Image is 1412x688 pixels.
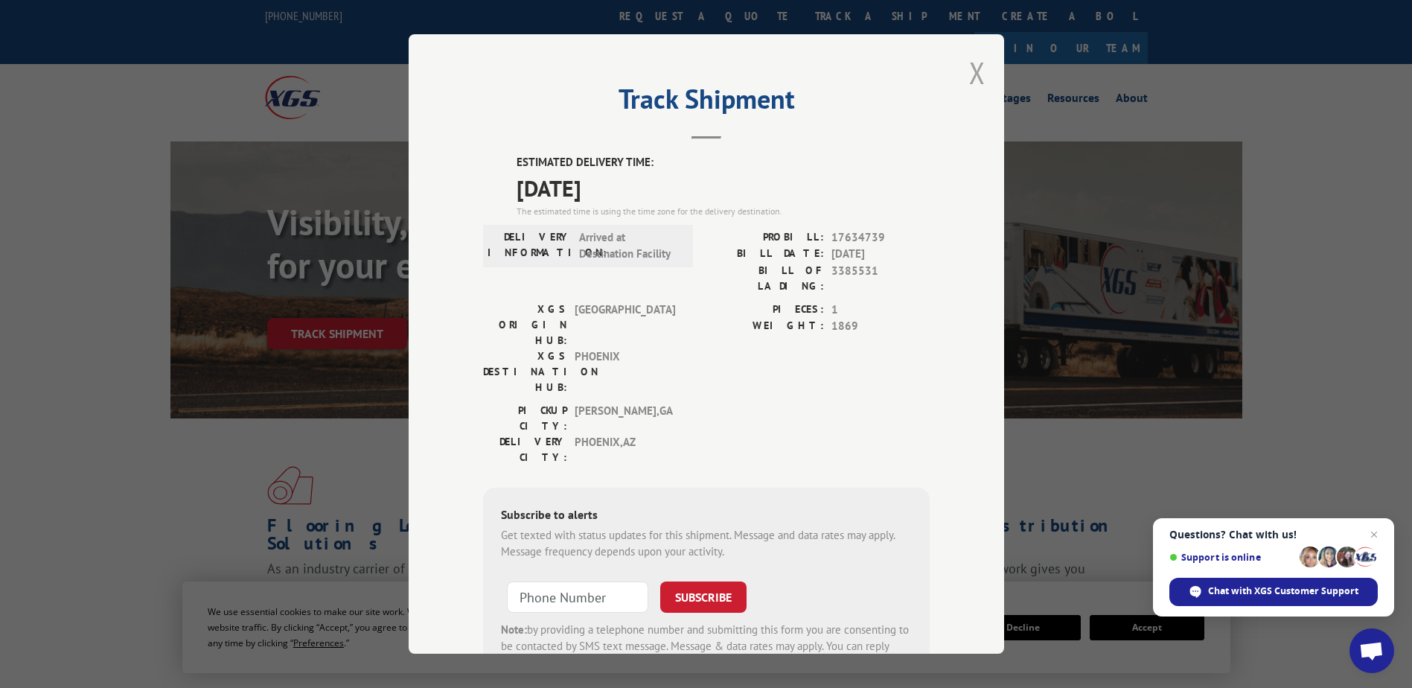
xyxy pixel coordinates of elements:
label: XGS DESTINATION HUB: [483,348,567,395]
span: 1 [831,302,930,319]
div: Subscribe to alerts [501,506,912,527]
button: SUBSCRIBE [660,582,747,613]
label: PIECES: [706,302,824,319]
label: XGS ORIGIN HUB: [483,302,567,348]
label: DELIVERY INFORMATION: [488,229,572,263]
label: DELIVERY CITY: [483,434,567,465]
label: ESTIMATED DELIVERY TIME: [517,154,930,171]
input: Phone Number [507,582,648,613]
span: Questions? Chat with us! [1169,529,1378,541]
span: Support is online [1169,552,1294,563]
span: Arrived at Destination Facility [579,229,680,263]
span: [DATE] [831,246,930,263]
label: BILL DATE: [706,246,824,263]
label: BILL OF LADING: [706,263,824,294]
span: [PERSON_NAME] , GA [575,403,675,434]
div: Open chat [1349,628,1394,673]
span: PHOENIX , AZ [575,434,675,465]
label: PROBILL: [706,229,824,246]
h2: Track Shipment [483,89,930,117]
span: 3385531 [831,263,930,294]
div: The estimated time is using the time zone for the delivery destination. [517,205,930,218]
div: by providing a telephone number and submitting this form you are consenting to be contacted by SM... [501,622,912,672]
span: 17634739 [831,229,930,246]
span: [DATE] [517,171,930,205]
span: [GEOGRAPHIC_DATA] [575,302,675,348]
div: Chat with XGS Customer Support [1169,578,1378,606]
span: Chat with XGS Customer Support [1208,585,1358,598]
label: WEIGHT: [706,318,824,335]
div: Get texted with status updates for this shipment. Message and data rates may apply. Message frequ... [501,527,912,561]
span: 1869 [831,318,930,335]
span: Close chat [1365,526,1383,544]
button: Close modal [969,53,985,92]
strong: Note: [501,622,527,637]
label: PICKUP CITY: [483,403,567,434]
span: PHOENIX [575,348,675,395]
